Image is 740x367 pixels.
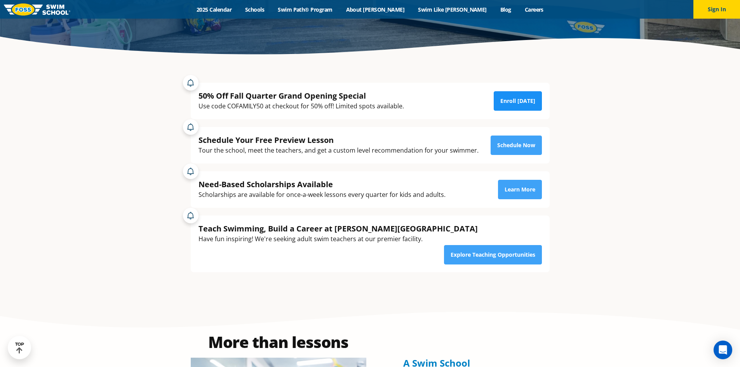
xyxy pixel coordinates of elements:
[498,180,542,199] a: Learn More
[493,6,518,13] a: Blog
[444,245,542,264] a: Explore Teaching Opportunities
[411,6,494,13] a: Swim Like [PERSON_NAME]
[198,234,478,244] div: Have fun inspiring! We're seeking adult swim teachers at our premier facility.
[339,6,411,13] a: About [PERSON_NAME]
[191,334,366,350] h2: More than lessons
[491,136,542,155] a: Schedule Now
[271,6,339,13] a: Swim Path® Program
[714,341,732,359] div: Open Intercom Messenger
[494,91,542,111] a: Enroll [DATE]
[198,135,479,145] div: Schedule Your Free Preview Lesson
[198,190,446,200] div: Scholarships are available for once-a-week lessons every quarter for kids and adults.
[15,342,24,354] div: TOP
[239,6,271,13] a: Schools
[198,90,404,101] div: 50% Off Fall Quarter Grand Opening Special
[4,3,70,16] img: FOSS Swim School Logo
[518,6,550,13] a: Careers
[198,223,478,234] div: Teach Swimming, Build a Career at [PERSON_NAME][GEOGRAPHIC_DATA]
[190,6,239,13] a: 2025 Calendar
[198,145,479,156] div: Tour the school, meet the teachers, and get a custom level recommendation for your swimmer.
[198,101,404,111] div: Use code COFAMILY50 at checkout for 50% off! Limited spots available.
[198,179,446,190] div: Need-Based Scholarships Available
